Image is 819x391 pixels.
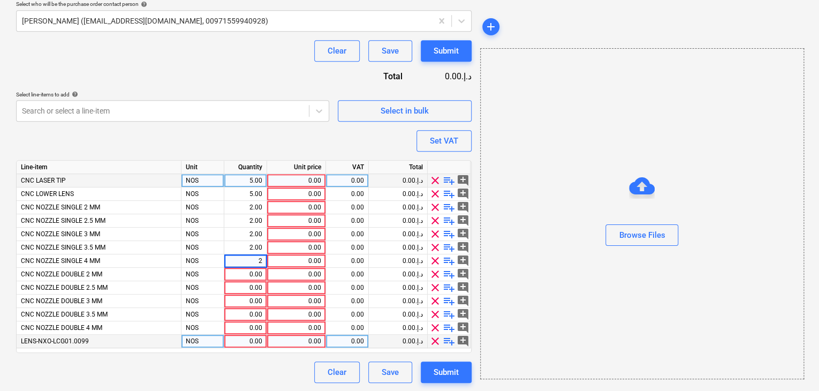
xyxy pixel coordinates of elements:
[369,281,428,295] div: 0.00د.إ.‏
[429,241,442,254] span: clear
[443,228,456,240] span: playlist_add
[429,174,442,187] span: clear
[369,254,428,268] div: 0.00د.إ.‏
[369,241,428,254] div: 0.00د.إ.‏
[368,362,412,383] button: Save
[181,228,224,241] div: NOS
[181,335,224,348] div: NOS
[457,321,469,334] span: add_comment
[330,335,364,348] div: 0.00
[271,335,321,348] div: 0.00
[314,362,360,383] button: Clear
[229,268,262,281] div: 0.00
[224,161,267,174] div: Quantity
[181,254,224,268] div: NOS
[328,44,346,58] div: Clear
[429,268,442,281] span: clear
[457,335,469,348] span: add_comment
[229,174,262,187] div: 5.00
[443,174,456,187] span: playlist_add
[765,340,819,391] iframe: Chat Widget
[429,228,442,240] span: clear
[229,214,262,228] div: 2.00
[229,295,262,308] div: 0.00
[369,321,428,335] div: 0.00د.إ.‏
[21,284,108,291] span: CNC NOZZLE DOUBLE 2.5 MM
[229,201,262,214] div: 2.00
[21,217,105,224] span: CNC NOZZLE SINGLE 2.5 MM
[430,134,458,148] div: Set VAT
[17,161,181,174] div: Line-item
[421,362,472,383] button: Submit
[271,187,321,201] div: 0.00
[429,281,442,294] span: clear
[338,100,472,122] button: Select in bulk
[181,321,224,335] div: NOS
[229,187,262,201] div: 5.00
[181,174,224,187] div: NOS
[181,281,224,295] div: NOS
[382,44,399,58] div: Save
[369,174,428,187] div: 0.00د.إ.‏
[443,201,456,214] span: playlist_add
[21,190,74,198] span: CNC LOWER LENS
[429,308,442,321] span: clear
[229,335,262,348] div: 0.00
[21,177,66,184] span: CNC LASER TIP
[457,281,469,294] span: add_comment
[368,40,412,62] button: Save
[443,254,456,267] span: playlist_add
[271,254,321,268] div: 0.00
[181,268,224,281] div: NOS
[271,214,321,228] div: 0.00
[457,187,469,200] span: add_comment
[369,228,428,241] div: 0.00د.إ.‏
[443,187,456,200] span: playlist_add
[271,201,321,214] div: 0.00
[181,295,224,308] div: NOS
[330,321,364,335] div: 0.00
[271,308,321,321] div: 0.00
[330,308,364,321] div: 0.00
[429,295,442,307] span: clear
[381,104,429,118] div: Select in bulk
[420,70,472,82] div: 0.00د.إ.‏
[443,335,456,348] span: playlist_add
[267,161,326,174] div: Unit price
[443,281,456,294] span: playlist_add
[271,281,321,295] div: 0.00
[443,308,456,321] span: playlist_add
[429,214,442,227] span: clear
[443,214,456,227] span: playlist_add
[21,297,102,305] span: CNC NOZZLE DOUBLE 3 MM
[457,268,469,281] span: add_comment
[457,241,469,254] span: add_comment
[271,295,321,308] div: 0.00
[330,201,364,214] div: 0.00
[429,335,442,348] span: clear
[181,187,224,201] div: NOS
[229,308,262,321] div: 0.00
[429,321,442,334] span: clear
[330,268,364,281] div: 0.00
[330,228,364,241] div: 0.00
[434,365,459,379] div: Submit
[457,228,469,240] span: add_comment
[21,244,105,251] span: CNC NOZZLE SINGLE 3.5 MM
[229,241,262,254] div: 2.00
[330,241,364,254] div: 0.00
[429,254,442,267] span: clear
[139,1,147,7] span: help
[271,241,321,254] div: 0.00
[229,228,262,241] div: 2.00
[369,268,428,281] div: 0.00د.إ.‏
[330,281,364,295] div: 0.00
[443,241,456,254] span: playlist_add
[457,174,469,187] span: add_comment
[382,365,399,379] div: Save
[21,257,100,265] span: CNC NOZZLE SINGLE 4 MM
[330,295,364,308] div: 0.00
[416,130,472,152] button: Set VAT
[16,91,329,98] div: Select line-items to add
